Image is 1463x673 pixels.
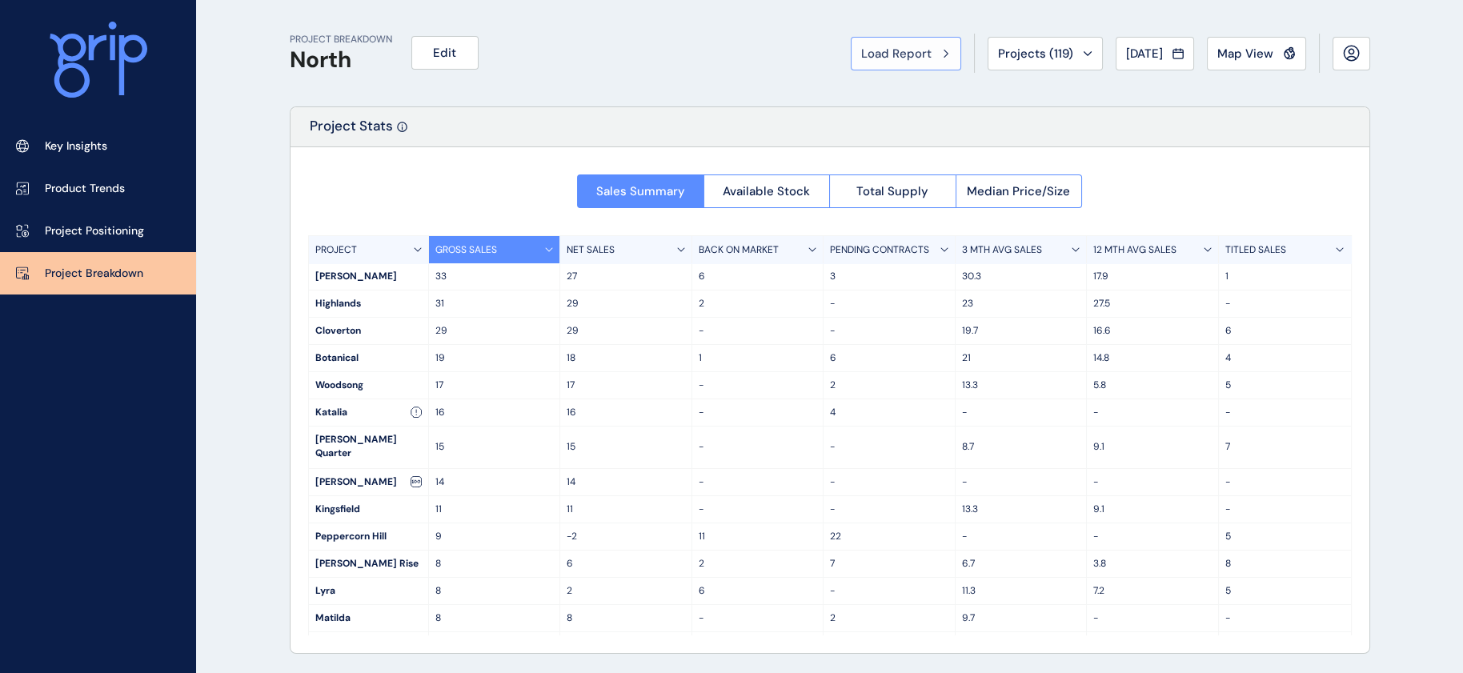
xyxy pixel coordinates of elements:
div: Botanical [309,345,428,371]
p: 6 [830,351,948,365]
p: Project Breakdown [45,266,143,282]
p: - [962,406,1080,419]
p: - [699,503,817,516]
p: - [1093,611,1212,625]
p: - [1225,475,1345,489]
p: - [830,503,948,516]
p: 8 [435,557,554,571]
div: Peppercorn Hill [309,523,428,550]
p: - [1225,503,1345,516]
p: 1 [699,351,817,365]
p: 8 [435,584,554,598]
p: 8.7 [962,440,1080,454]
p: 5 [1225,379,1345,392]
p: 12 MTH AVG SALES [1093,243,1176,257]
p: 5 [1225,530,1345,543]
p: 7 [1225,440,1345,454]
p: - [699,611,817,625]
p: 30.3 [962,270,1080,283]
p: - [962,530,1080,543]
h1: North [290,46,392,74]
p: 27.5 [1093,297,1212,310]
p: 3 [830,270,948,283]
p: 14 [435,475,554,489]
p: 8 [567,611,685,625]
button: Sales Summary [577,174,703,208]
p: 9 [435,530,554,543]
p: 13.3 [962,503,1080,516]
p: 29 [435,324,554,338]
p: - [830,324,948,338]
p: - [1093,530,1212,543]
p: 13.3 [962,379,1080,392]
button: Median Price/Size [956,174,1083,208]
p: Project Positioning [45,223,144,239]
p: 2 [567,584,685,598]
p: 23 [962,297,1080,310]
p: - [699,324,817,338]
p: 8 [435,611,554,625]
p: - [830,297,948,310]
p: 5.8 [1093,379,1212,392]
span: Projects ( 119 ) [998,46,1073,62]
p: 14.8 [1093,351,1212,365]
button: Projects (119) [988,37,1103,70]
p: 2 [830,611,948,625]
p: - [830,440,948,454]
p: - [699,475,817,489]
p: PROJECT BREAKDOWN [290,33,392,46]
p: 8 [1225,557,1345,571]
p: 29 [567,297,685,310]
p: 18 [567,351,685,365]
div: Lyra [309,578,428,604]
span: Edit [433,45,456,61]
button: Map View [1207,37,1306,70]
p: TITLED SALES [1225,243,1286,257]
div: Cloverton [309,318,428,344]
div: [PERSON_NAME] [309,469,428,495]
p: - [962,475,1080,489]
p: Project Stats [310,117,393,146]
p: 16 [567,406,685,419]
p: -2 [567,530,685,543]
span: Map View [1217,46,1273,62]
div: Woodsong [309,372,428,399]
p: 6 [1225,324,1345,338]
div: Matilda [309,605,428,631]
button: Available Stock [703,174,830,208]
p: - [699,406,817,419]
p: 16 [435,406,554,419]
p: - [1093,475,1212,489]
p: 19 [435,351,554,365]
p: - [830,475,948,489]
p: 7.2 [1093,584,1212,598]
span: Load Report [861,46,932,62]
p: 15 [435,440,554,454]
p: 5 [1225,584,1345,598]
span: Total Supply [856,183,928,199]
p: 17 [435,379,554,392]
p: 21 [962,351,1080,365]
p: 31 [435,297,554,310]
p: - [1225,611,1345,625]
p: 19.7 [962,324,1080,338]
p: - [1225,297,1345,310]
p: Key Insights [45,138,107,154]
div: [PERSON_NAME] [309,263,428,290]
p: 4 [830,406,948,419]
p: 11 [567,503,685,516]
p: 6 [699,270,817,283]
p: 33 [435,270,554,283]
p: 14 [567,475,685,489]
p: BACK ON MARKET [699,243,779,257]
p: 9.7 [962,611,1080,625]
p: 3.8 [1093,557,1212,571]
p: 2 [830,379,948,392]
p: 6 [699,584,817,598]
div: [PERSON_NAME] Rise [309,551,428,577]
p: 2 [699,297,817,310]
p: 11 [699,530,817,543]
p: - [699,440,817,454]
p: 4 [1225,351,1345,365]
p: - [1225,406,1345,419]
